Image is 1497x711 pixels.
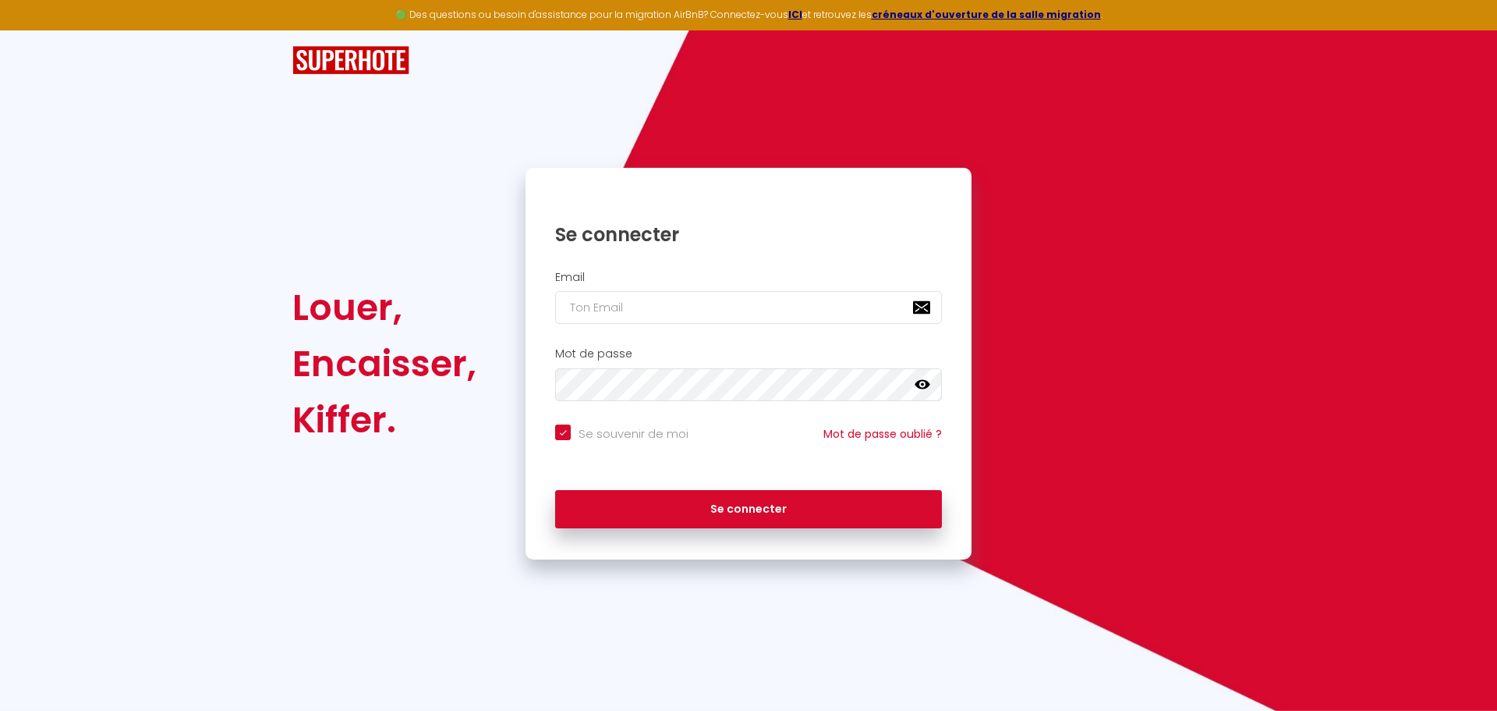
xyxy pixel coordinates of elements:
input: Ton Email [555,291,942,324]
a: ICI [788,8,802,21]
h2: Email [555,271,942,284]
div: Louer, [292,279,476,336]
h2: Mot de passe [555,347,942,361]
button: Se connecter [555,490,942,529]
h1: Se connecter [555,222,942,247]
div: Kiffer. [292,392,476,448]
button: Ouvrir le widget de chat LiveChat [12,6,59,53]
img: SuperHote logo [292,46,409,75]
a: Mot de passe oublié ? [823,426,942,442]
a: créneaux d'ouverture de la salle migration [872,8,1101,21]
div: Encaisser, [292,336,476,392]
